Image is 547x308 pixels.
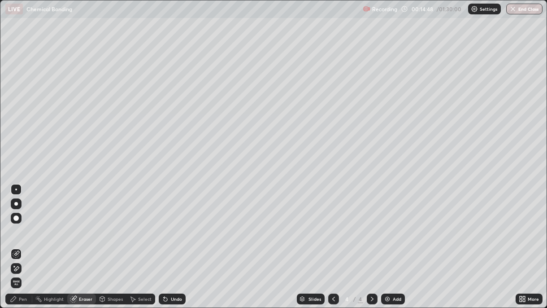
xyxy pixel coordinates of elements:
div: Add [393,297,401,301]
div: Pen [19,297,27,301]
img: class-settings-icons [471,5,478,13]
button: End Class [506,4,543,14]
div: More [528,297,539,301]
div: / [353,296,356,302]
div: Eraser [79,297,92,301]
div: 4 [358,295,363,303]
div: Shapes [108,297,123,301]
img: add-slide-button [384,295,391,303]
p: Recording [372,6,397,13]
p: Chemical Bonding [26,5,72,13]
div: Undo [171,297,182,301]
p: LIVE [8,5,20,13]
div: Slides [308,297,321,301]
p: Settings [480,7,497,11]
div: Select [138,297,152,301]
span: Erase all [11,280,21,286]
img: recording.375f2c34.svg [363,5,370,13]
div: 4 [343,296,352,302]
div: Highlight [44,297,64,301]
img: end-class-cross [509,5,517,13]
